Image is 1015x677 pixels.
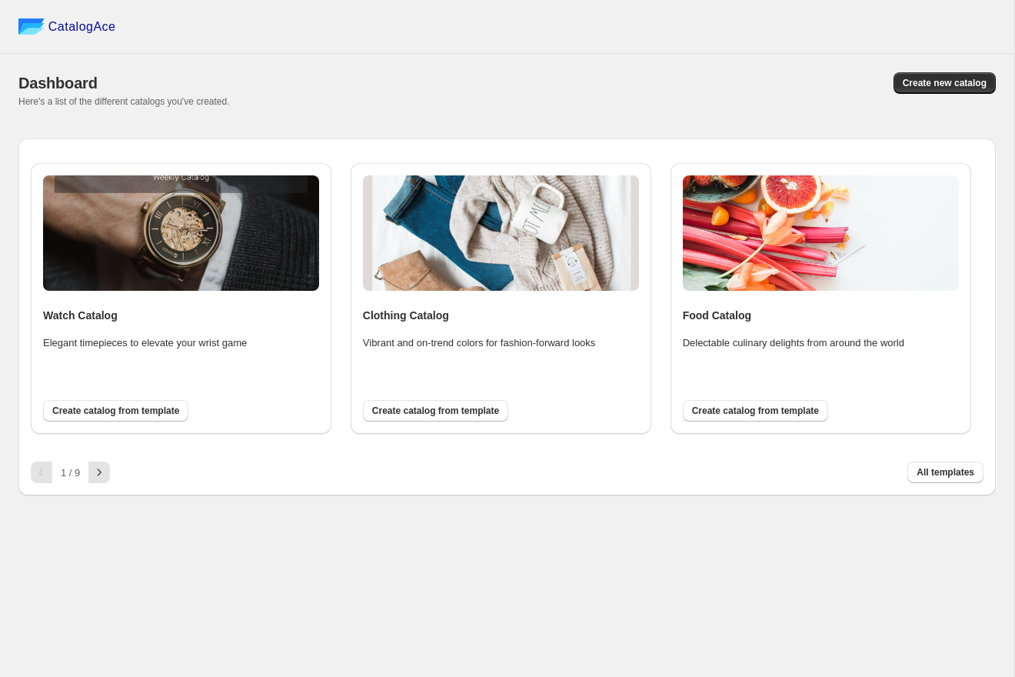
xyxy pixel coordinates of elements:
button: Create catalog from template [43,400,188,422]
button: Create catalog from template [683,400,828,422]
h4: Clothing Catalog [363,308,639,323]
span: CatalogAce [48,19,116,35]
img: food [683,175,959,291]
span: Create catalog from template [692,405,819,417]
span: Dashboard [18,75,98,92]
span: Here's a list of the different catalogs you've created. [18,96,230,107]
h4: Watch Catalog [43,308,319,323]
span: Create catalog from template [372,405,499,417]
p: Elegant timepieces to elevate your wrist game [43,335,289,351]
span: Create new catalog [903,77,987,89]
span: All templates [917,466,974,479]
p: Vibrant and on-trend colors for fashion-forward looks [363,335,609,351]
img: clothing [363,175,639,291]
img: watch [43,175,319,291]
button: Create catalog from template [363,400,508,422]
span: 1 / 9 [61,467,80,479]
h4: Food Catalog [683,308,959,323]
button: All templates [907,462,983,483]
img: catalog ace [18,18,45,35]
span: Create catalog from template [52,405,179,417]
button: Create new catalog [894,72,996,94]
p: Delectable culinary delights from around the world [683,335,929,351]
